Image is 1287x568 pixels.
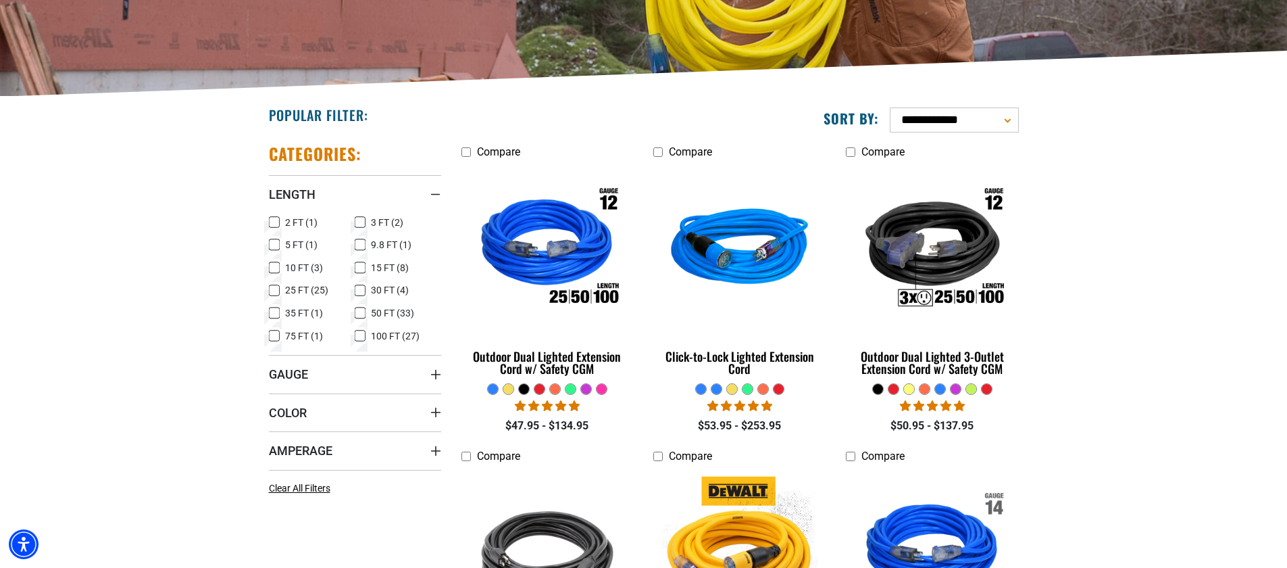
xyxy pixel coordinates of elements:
span: 35 FT (1) [285,308,323,318]
label: Sort by: [824,110,879,127]
div: $47.95 - $134.95 [461,418,634,434]
div: $50.95 - $137.95 [846,418,1018,434]
span: Compare [477,450,520,463]
span: 4.81 stars [515,400,580,412]
span: 4.87 stars [707,400,772,412]
summary: Length [269,175,441,213]
span: Color [269,405,307,421]
h2: Popular Filter: [269,106,368,124]
span: 5 FT (1) [285,240,318,250]
h2: Categories: [269,143,362,164]
span: Amperage [269,443,332,458]
a: Outdoor Dual Lighted 3-Outlet Extension Cord w/ Safety CGM Outdoor Dual Lighted 3-Outlet Extensio... [846,165,1018,383]
img: Outdoor Dual Lighted Extension Cord w/ Safety CGM [462,172,632,327]
summary: Amperage [269,431,441,469]
span: 30 FT (4) [371,285,409,295]
summary: Gauge [269,355,441,393]
div: $53.95 - $253.95 [653,418,826,434]
span: Compare [669,145,712,158]
div: Click-to-Lock Lighted Extension Cord [653,350,826,375]
a: Clear All Filters [269,481,336,496]
a: blue Click-to-Lock Lighted Extension Cord [653,165,826,383]
span: 50 FT (33) [371,308,414,318]
div: Outdoor Dual Lighted Extension Cord w/ Safety CGM [461,350,634,375]
span: 3 FT (2) [371,218,403,227]
span: Compare [861,145,905,158]
span: Gauge [269,366,308,382]
span: Compare [861,450,905,463]
div: Outdoor Dual Lighted 3-Outlet Extension Cord w/ Safety CGM [846,350,1018,375]
span: 75 FT (1) [285,331,323,341]
div: Accessibility Menu [9,529,39,559]
span: Clear All Filters [269,483,330,494]
span: 9.8 FT (1) [371,240,411,250]
span: 15 FT (8) [371,263,409,273]
img: blue [655,172,825,327]
span: 2 FT (1) [285,218,318,227]
span: 25 FT (25) [285,285,328,295]
span: Length [269,187,316,202]
span: Compare [669,450,712,463]
a: Outdoor Dual Lighted Extension Cord w/ Safety CGM Outdoor Dual Lighted Extension Cord w/ Safety CGM [461,165,634,383]
span: 4.80 stars [900,400,965,412]
summary: Color [269,394,441,431]
span: 100 FT (27) [371,331,420,341]
span: 10 FT (3) [285,263,323,273]
span: Compare [477,145,520,158]
img: Outdoor Dual Lighted 3-Outlet Extension Cord w/ Safety CGM [847,172,1017,327]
